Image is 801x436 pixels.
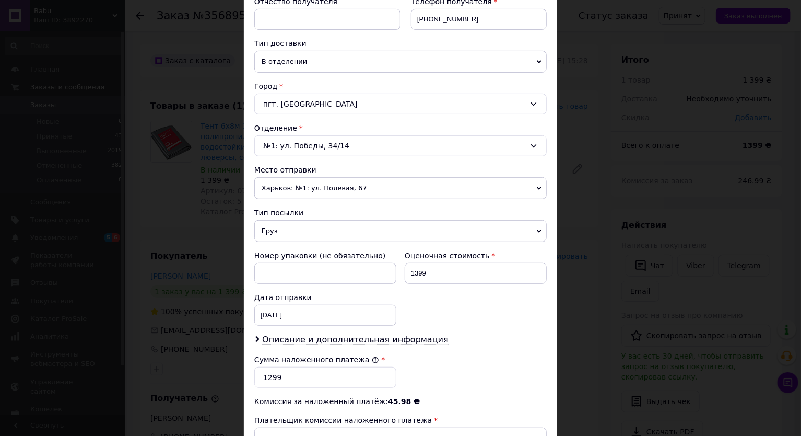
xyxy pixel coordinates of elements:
[262,335,449,345] span: Описание и дополнительная информация
[254,220,547,242] span: Груз
[254,292,396,303] div: Дата отправки
[254,416,432,424] span: Плательщик комиссии наложенного платежа
[254,51,547,73] span: В отделении
[254,177,547,199] span: Харьков: №1: ул. Полевая, 67
[254,396,547,407] div: Комиссия за наложенный платёж:
[254,81,547,91] div: Город
[254,39,307,48] span: Тип доставки
[254,123,547,133] div: Отделение
[254,135,547,156] div: №1: ул. Победы, 34/14
[411,9,547,30] input: +380
[254,250,396,261] div: Номер упаковки (не обязательно)
[254,94,547,114] div: пгт. [GEOGRAPHIC_DATA]
[254,355,379,364] label: Сумма наложенного платежа
[388,397,420,406] span: 45.98 ₴
[254,166,316,174] span: Место отправки
[405,250,547,261] div: Оценочная стоимость
[254,209,303,217] span: Тип посылки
